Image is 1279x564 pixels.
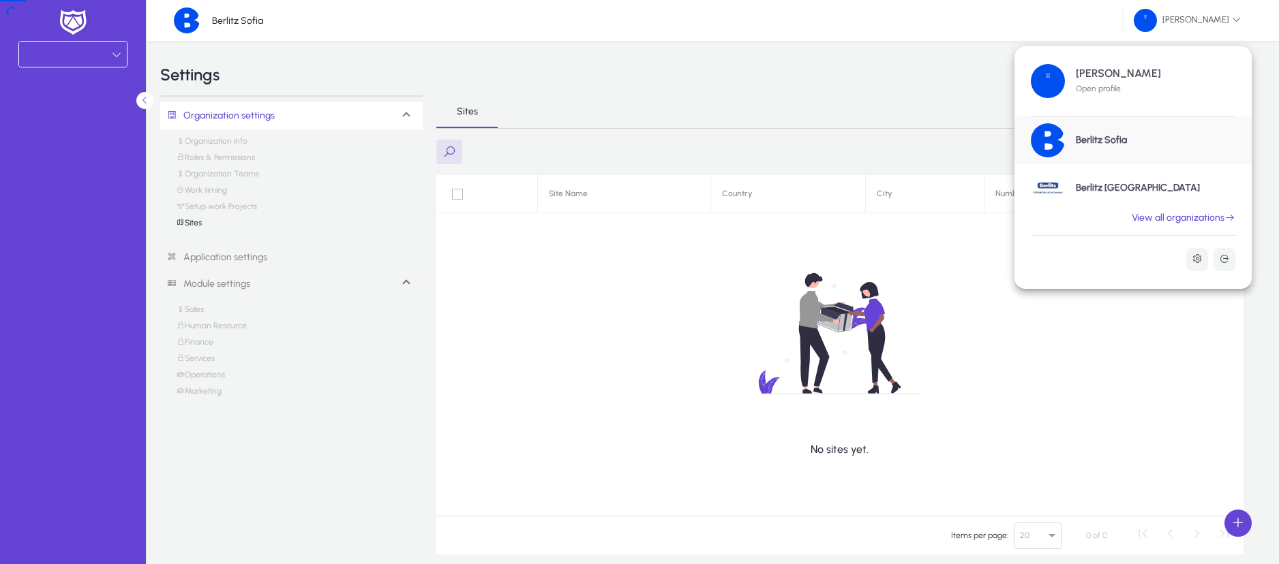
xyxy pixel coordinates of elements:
[37,79,48,90] img: tab_domain_overview_orange.svg
[177,386,222,403] a: Marketing
[177,304,204,321] a: Sales
[160,102,423,129] mat-expansion-panel-header: Organization settings
[177,321,247,337] a: Human Resource
[177,185,227,202] a: Work timing
[160,104,275,129] a: Organization settings
[177,218,202,234] a: Sites
[22,35,33,46] img: website_grey.svg
[1123,8,1252,33] button: [PERSON_NAME]
[177,169,259,185] a: Organization Teams
[160,245,423,270] a: Application settings
[151,80,230,89] div: Keywords by Traffic
[212,15,263,27] p: Berlitz Sofia
[177,136,247,153] a: Organization info
[177,153,255,169] a: Roles & Permissions
[436,516,1243,554] mat-paginator: Select page
[1086,529,1107,542] div: 0 of 0
[160,129,423,245] div: Organization settings
[689,235,991,433] img: no-data.svg
[160,272,250,297] a: Module settings
[177,337,213,354] a: Finance
[1169,140,1244,164] button: Add Site
[174,7,200,33] img: 17.jpg
[1134,9,1241,32] span: [PERSON_NAME]
[811,443,869,456] p: No sites yet.
[1134,9,1157,32] img: 58.png
[35,35,150,46] div: Domain: [DOMAIN_NAME]
[951,529,1008,542] div: Items per page:
[22,22,33,33] img: logo_orange.svg
[160,298,423,413] div: Module settings
[160,67,220,83] h3: Settings
[177,370,225,386] a: Operations
[56,8,90,37] img: white-logo.png
[177,354,215,370] a: Services
[1197,146,1233,158] span: Add Site
[38,22,67,33] div: v 4.0.25
[457,107,478,116] span: Sites
[52,80,122,89] div: Domain Overview
[160,270,423,298] mat-expansion-panel-header: Module settings
[136,79,147,90] img: tab_keywords_by_traffic_grey.svg
[177,202,257,218] a: Setup work Projects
